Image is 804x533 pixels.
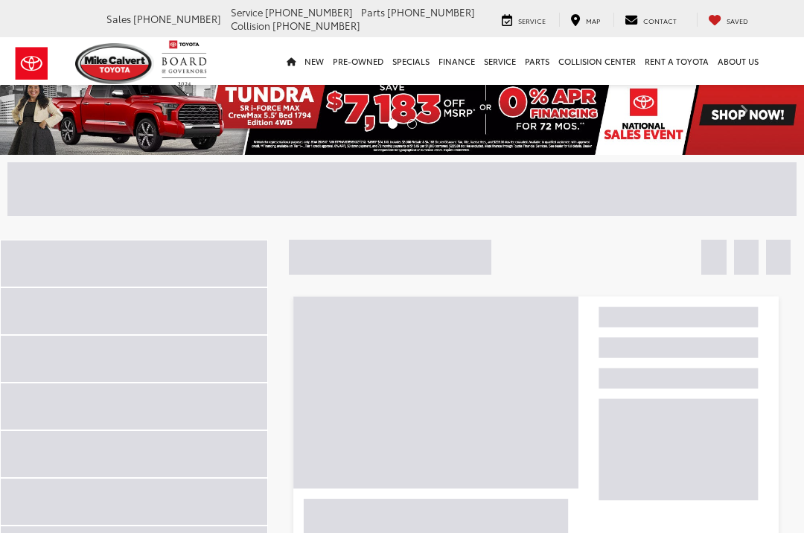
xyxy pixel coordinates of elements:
[640,37,713,85] a: Rent a Toyota
[106,12,131,25] span: Sales
[133,12,221,25] span: [PHONE_NUMBER]
[231,5,263,19] span: Service
[300,37,328,85] a: New
[75,43,154,84] img: Mike Calvert Toyota
[388,37,434,85] a: Specials
[434,37,479,85] a: Finance
[586,16,600,25] span: Map
[361,5,385,19] span: Parts
[328,37,388,85] a: Pre-Owned
[518,16,546,25] span: Service
[643,16,677,25] span: Contact
[491,13,557,27] a: Service
[231,19,270,32] span: Collision
[4,39,60,88] img: Toyota
[713,37,763,85] a: About Us
[265,5,353,19] span: [PHONE_NUMBER]
[387,5,475,19] span: [PHONE_NUMBER]
[479,37,520,85] a: Service
[272,19,360,32] span: [PHONE_NUMBER]
[613,13,688,27] a: Contact
[727,16,748,25] span: Saved
[282,37,300,85] a: Home
[559,13,611,27] a: Map
[697,13,759,27] a: My Saved Vehicles
[520,37,554,85] a: Parts
[554,37,640,85] a: Collision Center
